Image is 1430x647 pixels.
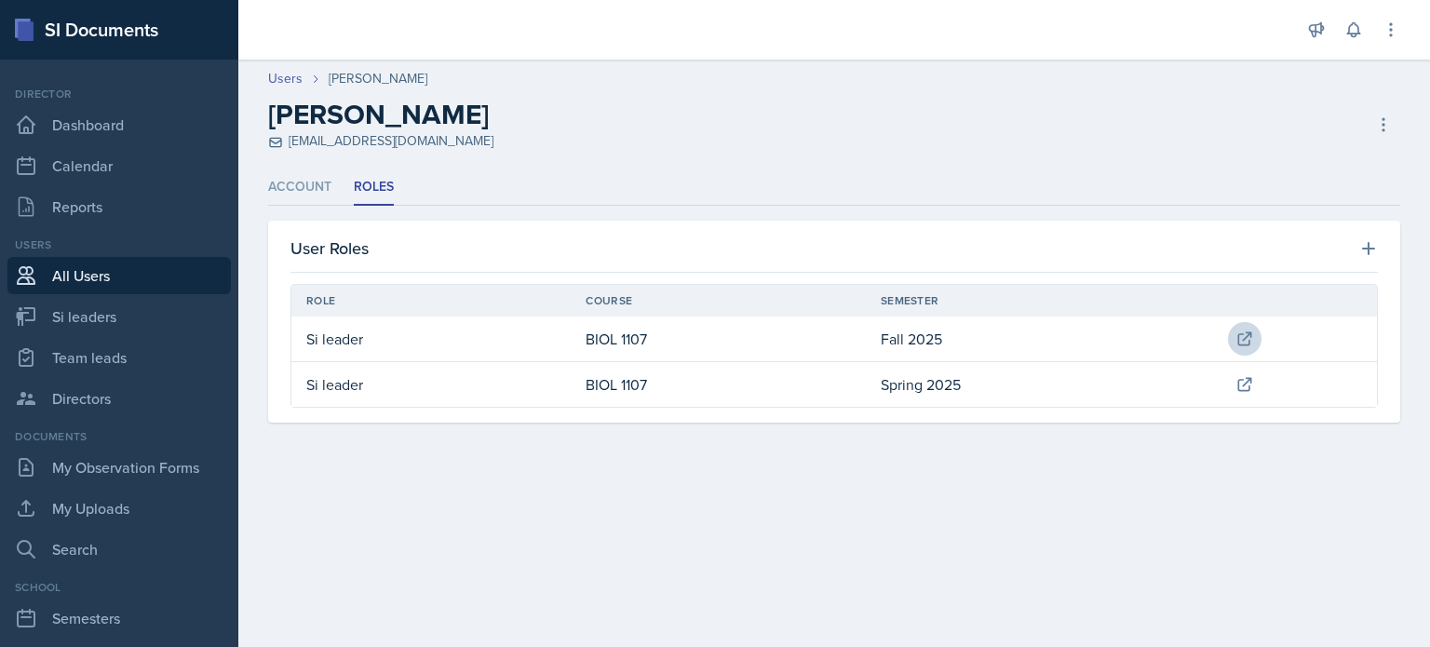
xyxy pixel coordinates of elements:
[571,285,866,317] th: Course
[7,380,231,417] a: Directors
[571,317,866,362] td: BIOL 1107
[268,169,331,206] li: Account
[7,257,231,294] a: All Users
[7,147,231,184] a: Calendar
[7,236,231,253] div: Users
[268,98,489,131] h2: [PERSON_NAME]
[7,298,231,335] a: Si leaders
[354,169,394,206] li: Roles
[7,106,231,143] a: Dashboard
[7,86,231,102] div: Director
[571,362,866,407] td: BIOL 1107
[290,236,369,261] h3: User Roles
[291,362,571,407] td: Si leader
[7,531,231,568] a: Search
[268,69,303,88] a: Users
[866,317,1221,362] td: Fall 2025
[268,131,493,151] div: [EMAIL_ADDRESS][DOMAIN_NAME]
[7,339,231,376] a: Team leads
[7,188,231,225] a: Reports
[866,285,1221,317] th: Semester
[329,69,427,88] div: [PERSON_NAME]
[7,449,231,486] a: My Observation Forms
[866,362,1221,407] td: Spring 2025
[7,428,231,445] div: Documents
[7,600,231,637] a: Semesters
[291,285,571,317] th: Role
[7,490,231,527] a: My Uploads
[291,317,571,362] td: Si leader
[7,579,231,596] div: School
